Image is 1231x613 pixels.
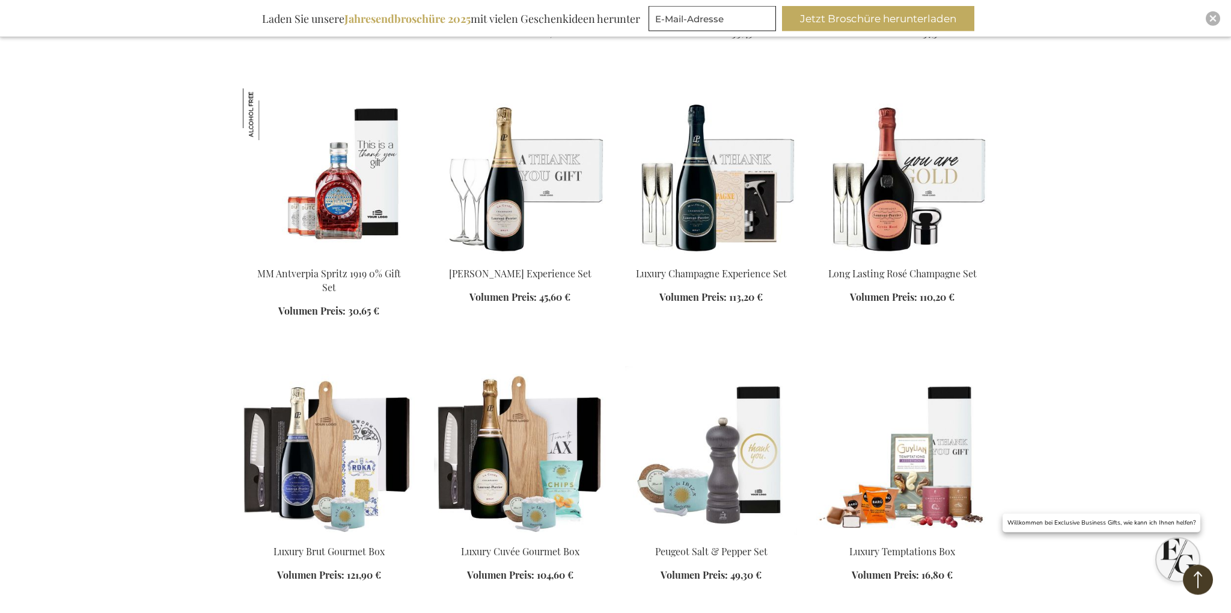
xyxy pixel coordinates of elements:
[649,6,776,31] input: E-Mail-Adresse
[243,252,415,263] a: MM Antverpia Spritz 1919 0% Gift Set MM Antverpia Spritz 1919 0% Gift Set
[449,267,591,280] a: [PERSON_NAME] Experience Set
[625,530,797,541] a: Peugeot Salt & Pepper Set
[661,568,762,582] a: Volumen Preis: 49,30 €
[537,568,573,581] span: 104,60 €
[625,88,797,257] img: Luxury Champagne Experience Set
[636,267,787,280] a: Luxury Champagne Experience Set
[243,88,415,257] img: MM Antverpia Spritz 1919 0% Gift Set
[661,568,728,581] span: Volumen Preis:
[434,252,606,263] a: Laurent Perrier Experience Set
[852,568,953,582] a: Volumen Preis: 16,80 €
[277,568,344,581] span: Volumen Preis:
[659,291,727,303] span: Volumen Preis:
[243,530,415,541] a: Luxury Brut Gourmet Box
[850,291,955,304] a: Volumen Preis: 110,20 €
[659,291,763,304] a: Volumen Preis: 113,20 €
[816,252,988,263] a: Long Lasting Rosé Champagne Set
[467,568,573,582] a: Volumen Preis: 104,60 €
[828,267,977,280] a: Long Lasting Rosé Champagne Set
[243,88,295,140] img: MM Antverpia Spritz 1919 0% Gift Set
[625,366,797,535] img: Peugeot Salt & Pepper Set
[344,11,471,26] b: Jahresendbroschüre 2025
[434,530,606,541] a: Luxury Cuvée Gourmet Box
[1206,11,1220,26] div: Close
[434,88,606,257] img: Laurent Perrier Experience Set
[921,568,953,581] span: 16,80 €
[730,568,762,581] span: 49,30 €
[348,304,379,317] span: 30,65 €
[649,6,780,35] form: marketing offers and promotions
[461,545,579,558] a: Luxury Cuvée Gourmet Box
[243,366,415,535] img: Luxury Brut Gourmet Box
[257,6,646,31] div: Laden Sie unsere mit vielen Geschenkideen herunter
[816,88,988,257] img: Long Lasting Rosé Champagne Set
[852,568,919,581] span: Volumen Preis:
[816,366,988,535] img: Luxury Temptations Box
[273,545,385,558] a: Luxury Brut Gourmet Box
[278,304,379,318] a: Volumen Preis: 30,65 €
[539,291,570,303] span: 45,60 €
[277,568,381,582] a: Volumen Preis: 121,90 €
[816,530,988,541] a: Luxury Temptations Box
[434,366,606,535] img: Luxury Cuvée Gourmet Box
[469,291,570,304] a: Volumen Preis: 45,60 €
[278,304,346,317] span: Volumen Preis:
[920,291,955,303] span: 110,20 €
[655,545,768,558] a: Peugeot Salt & Pepper Set
[850,291,917,303] span: Volumen Preis:
[849,545,955,558] a: Luxury Temptations Box
[467,568,534,581] span: Volumen Preis:
[625,252,797,263] a: Luxury Champagne Experience Set
[1209,15,1217,22] img: Close
[347,568,381,581] span: 121,90 €
[782,6,974,31] button: Jetzt Broschüre herunterladen
[469,291,537,303] span: Volumen Preis:
[257,267,401,294] a: MM Antverpia Spritz 1919 0% Gift Set
[729,291,763,303] span: 113,20 €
